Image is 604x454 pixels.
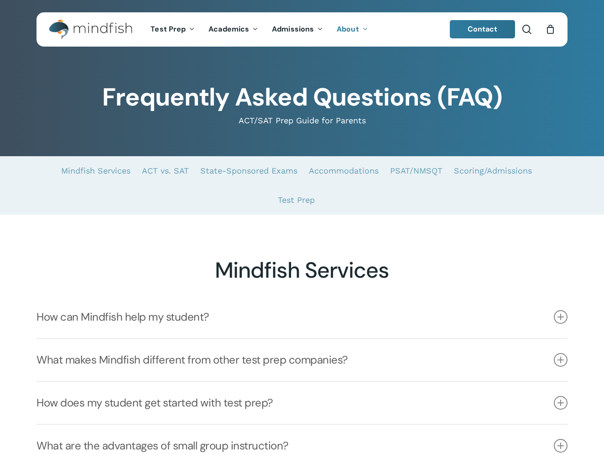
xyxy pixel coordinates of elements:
span: About [337,24,359,34]
a: How does my student get started with test prep? [36,382,568,424]
a: ACT vs. SAT [142,156,189,185]
a: Accommodations [309,156,379,185]
a: Contact [450,20,515,38]
h2: Mindfish Services [36,257,568,284]
p: ACT/SAT Prep Guide for Parents [36,115,568,126]
a: Scoring/Admissions [454,156,532,185]
span: Academics [208,24,249,34]
a: Academics [202,26,265,33]
a: How can Mindfish help my student? [36,296,568,338]
a: Admissions [265,26,330,33]
span: Admissions [272,24,314,34]
a: State-Sponsored Exams [200,156,297,185]
a: Cart [545,24,555,34]
span: Test Prep [151,24,186,34]
h1: Frequently Asked Questions (FAQ) [36,83,568,112]
a: What makes Mindfish different from other test prep companies? [36,339,568,381]
header: Main Menu [36,12,568,47]
a: PSAT/NMSQT [390,156,443,185]
a: Mindfish Services [61,156,130,185]
a: About [330,26,375,33]
a: Test Prep [144,26,202,33]
a: Test Prep [278,185,315,215]
nav: Main Menu [144,12,375,47]
span: Contact [468,24,498,34]
iframe: Chatbot [397,386,591,441]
